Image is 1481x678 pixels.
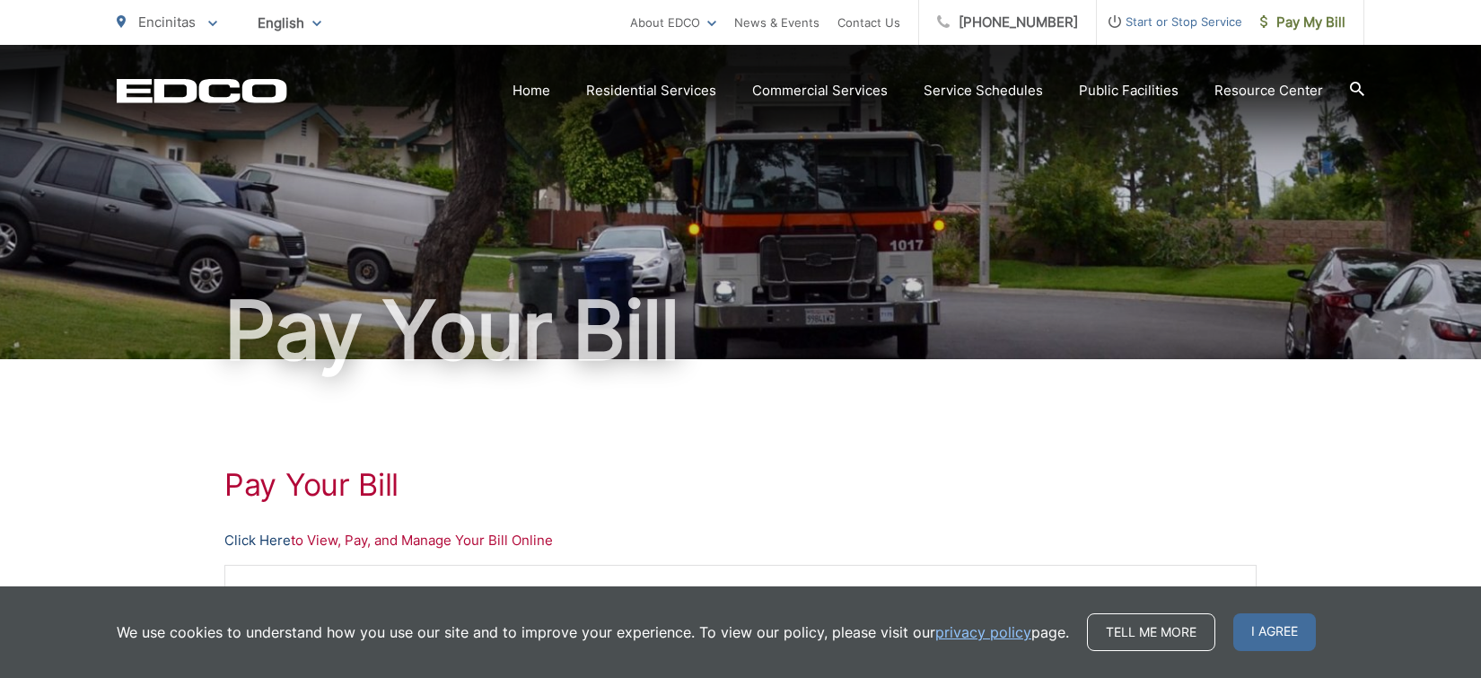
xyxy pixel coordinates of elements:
[752,80,888,101] a: Commercial Services
[117,78,287,103] a: EDCD logo. Return to the homepage.
[513,80,550,101] a: Home
[224,530,1257,551] p: to View, Pay, and Manage Your Bill Online
[224,467,1257,503] h1: Pay Your Bill
[630,12,716,33] a: About EDCO
[117,621,1069,643] p: We use cookies to understand how you use our site and to improve your experience. To view our pol...
[117,286,1364,375] h1: Pay Your Bill
[837,12,900,33] a: Contact Us
[1233,613,1316,651] span: I agree
[1214,80,1323,101] a: Resource Center
[138,13,196,31] span: Encinitas
[244,7,335,39] span: English
[1087,613,1215,651] a: Tell me more
[924,80,1043,101] a: Service Schedules
[586,80,716,101] a: Residential Services
[261,584,1238,605] li: Make a One-time Payment or Schedule a One-time Payment
[224,530,291,551] a: Click Here
[1260,12,1345,33] span: Pay My Bill
[935,621,1031,643] a: privacy policy
[734,12,819,33] a: News & Events
[1079,80,1179,101] a: Public Facilities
